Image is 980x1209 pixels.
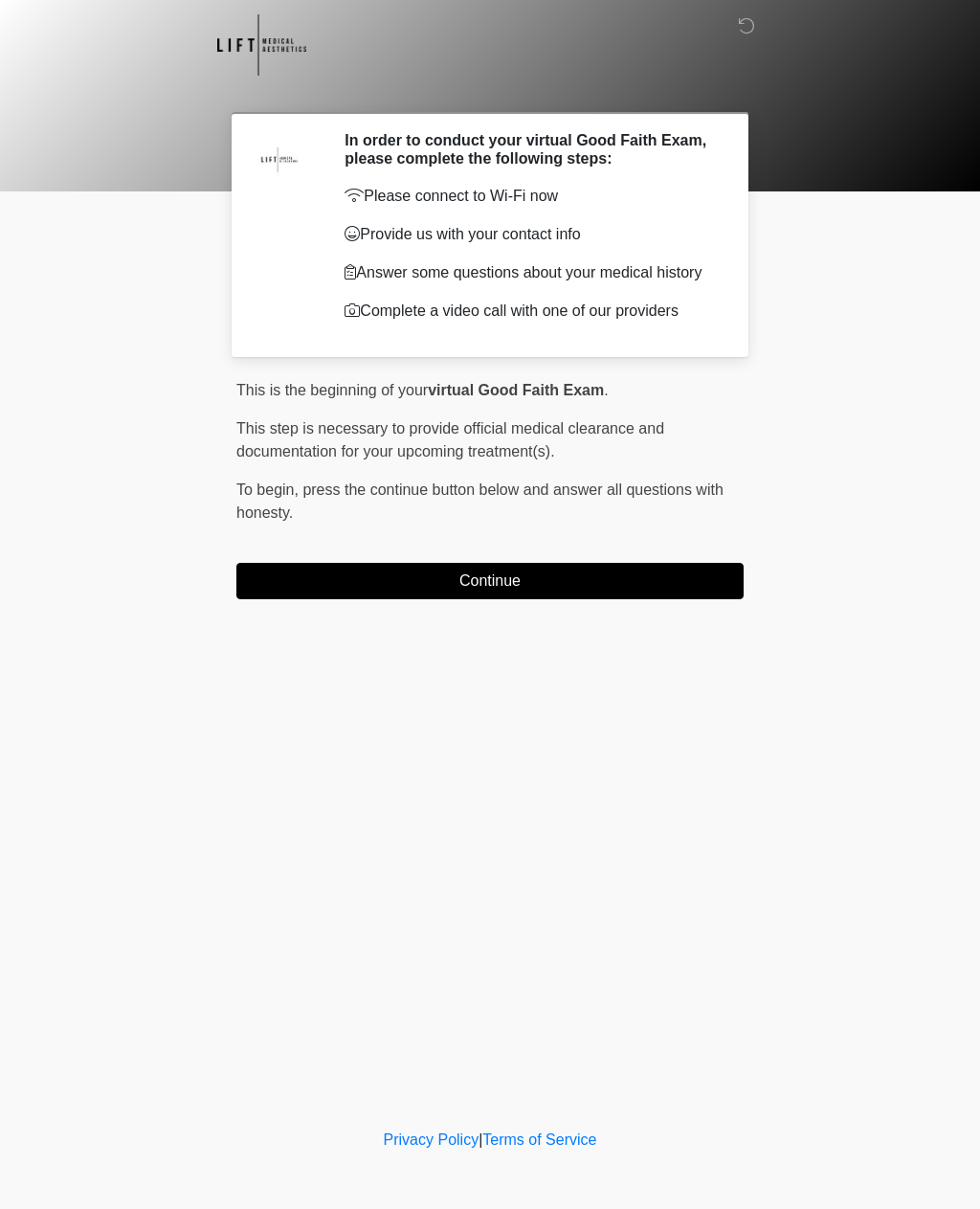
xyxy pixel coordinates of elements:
a: Privacy Policy [384,1131,479,1148]
span: To begin, [236,481,302,498]
p: Please connect to Wi-Fi now [345,185,715,208]
a: Terms of Service [482,1131,596,1148]
a: | [479,1131,482,1148]
p: Provide us with your contact info [345,223,715,246]
img: Lift Medical Aesthetics Logo [217,14,306,76]
span: This step is necessary to provide official medical clearance and documentation for your upcoming ... [236,420,664,459]
p: Complete a video call with one of our providers [345,300,715,323]
strong: virtual Good Faith Exam [428,382,604,398]
span: . [604,382,608,398]
h2: In order to conduct your virtual Good Faith Exam, please complete the following steps: [345,131,715,168]
img: Agent Avatar [251,131,308,189]
span: This is the beginning of your [236,382,428,398]
button: Continue [236,563,744,599]
span: press the continue button below and answer all questions with honesty. [236,481,724,521]
p: Answer some questions about your medical history [345,261,715,284]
